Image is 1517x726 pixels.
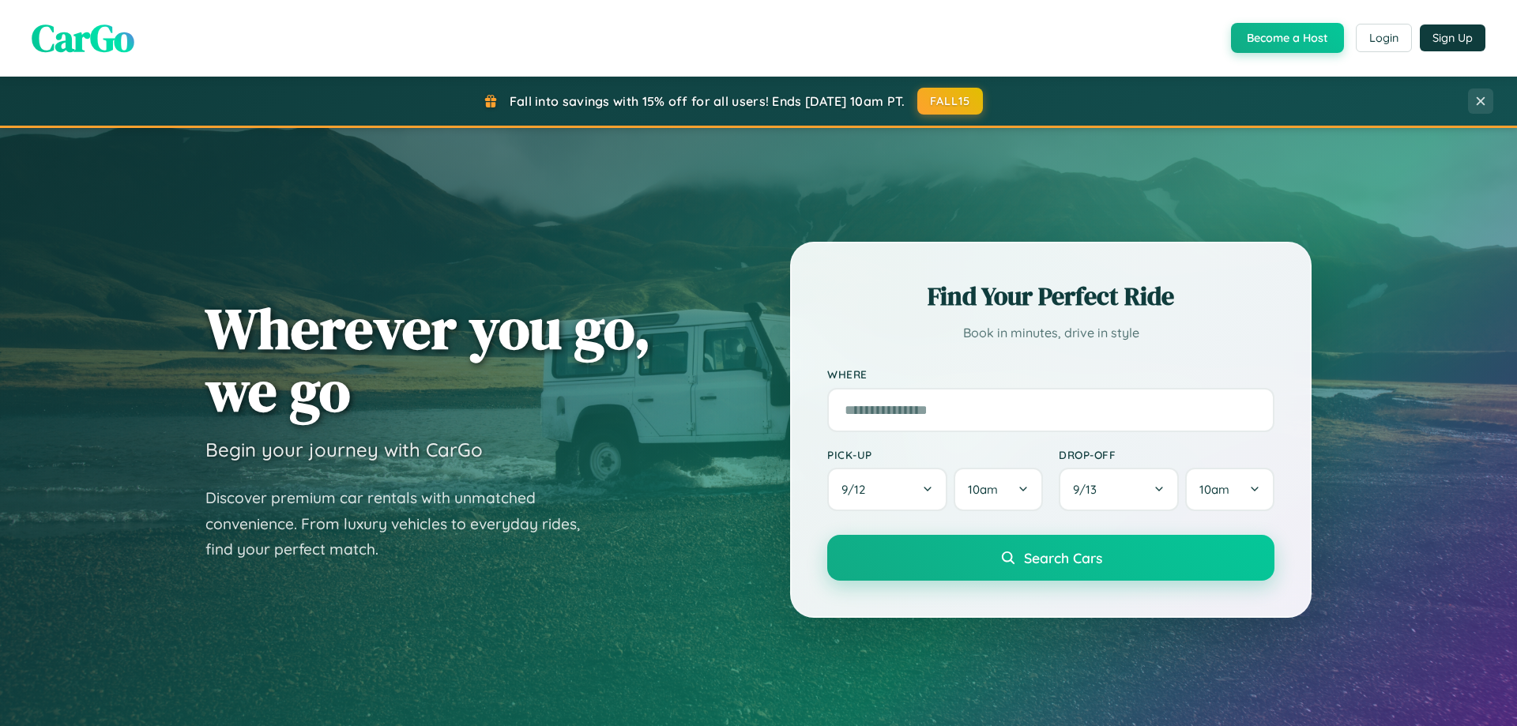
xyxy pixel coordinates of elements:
[205,438,483,461] h3: Begin your journey with CarGo
[1231,23,1344,53] button: Become a Host
[841,482,873,497] span: 9 / 12
[205,485,600,562] p: Discover premium car rentals with unmatched convenience. From luxury vehicles to everyday rides, ...
[510,93,905,109] span: Fall into savings with 15% off for all users! Ends [DATE] 10am PT.
[827,535,1274,581] button: Search Cars
[954,468,1043,511] button: 10am
[1059,448,1274,461] label: Drop-off
[827,368,1274,382] label: Where
[205,297,651,422] h1: Wherever you go, we go
[917,88,984,115] button: FALL15
[1024,549,1102,566] span: Search Cars
[1199,482,1229,497] span: 10am
[32,12,134,64] span: CarGo
[827,468,947,511] button: 9/12
[827,279,1274,314] h2: Find Your Perfect Ride
[1073,482,1105,497] span: 9 / 13
[827,448,1043,461] label: Pick-up
[1185,468,1274,511] button: 10am
[1356,24,1412,52] button: Login
[968,482,998,497] span: 10am
[1420,24,1485,51] button: Sign Up
[827,322,1274,344] p: Book in minutes, drive in style
[1059,468,1179,511] button: 9/13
